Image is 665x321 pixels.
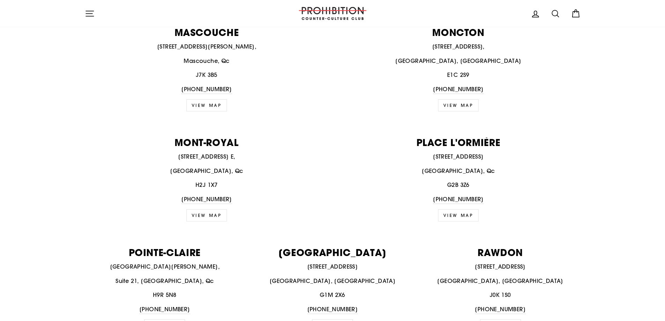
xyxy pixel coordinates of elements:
a: view map [186,209,227,221]
p: POINTE-CLAIRE [85,248,245,257]
p: [GEOGRAPHIC_DATA], [GEOGRAPHIC_DATA] [420,277,581,286]
a: [PHONE_NUMBER] [475,305,526,314]
p: [GEOGRAPHIC_DATA], Qc [85,167,329,176]
p: E1C 2S9 [337,71,581,80]
p: PLACE L'ORMIÈRE [337,138,581,147]
p: [STREET_ADDRESS][PERSON_NAME], [85,42,329,51]
p: J7K 3B5 [85,71,329,80]
p: [STREET_ADDRESS], [337,42,581,51]
p: Suite 21, [GEOGRAPHIC_DATA], Qc [85,277,245,286]
p: [GEOGRAPHIC_DATA] [252,248,413,257]
a: View Map [186,99,227,111]
p: MONCTON [337,28,581,37]
p: J0K 1S0 [420,291,581,300]
a: [PHONE_NUMBER] [433,195,484,204]
p: RAWDON [420,248,581,257]
p: H9R 5N8 [85,291,245,300]
a: [PHONE_NUMBER] [139,305,190,314]
a: [PHONE_NUMBER] [181,195,232,204]
p: G1M 2X6 [252,291,413,300]
p: [STREET_ADDRESS] [252,262,413,271]
a: [PHONE_NUMBER] [181,85,232,94]
a: View map [438,209,479,221]
p: [GEOGRAPHIC_DATA], [GEOGRAPHIC_DATA] [337,57,581,66]
p: G2B 3Z6 [337,181,581,190]
p: MONT-ROYAL [85,138,329,147]
a: [PHONE_NUMBER] [433,85,484,94]
img: PROHIBITION COUNTER-CULTURE CLUB [298,7,368,20]
p: [GEOGRAPHIC_DATA], [GEOGRAPHIC_DATA] [252,277,413,286]
p: MASCOUCHE [85,28,329,37]
p: Mascouche, Qc [85,57,329,66]
p: [STREET_ADDRESS] [420,262,581,271]
p: [GEOGRAPHIC_DATA][PERSON_NAME], [85,262,245,271]
p: H2J 1X7 [85,181,329,190]
a: [PHONE_NUMBER] [307,305,358,314]
a: view map [438,99,479,111]
p: [STREET_ADDRESS] [337,152,581,161]
p: [STREET_ADDRESS] E, [85,152,329,161]
p: [GEOGRAPHIC_DATA], Qc [337,167,581,176]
